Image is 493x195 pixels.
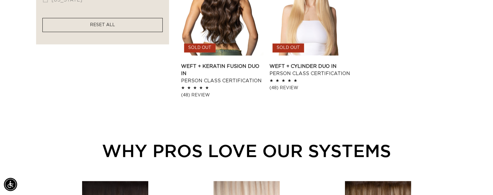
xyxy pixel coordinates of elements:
a: RESET ALL [90,21,115,29]
div: Accessibility Menu [4,178,17,191]
a: Weft + Cylinder Duo In Person Class Certification [270,63,352,77]
a: Weft + Keratin Fusion Duo In Person Class Certification [181,63,263,84]
iframe: Chat Widget [463,166,493,195]
div: WHY PROS LOVE OUR SYSTEMS [36,138,457,164]
span: RESET ALL [90,23,115,27]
